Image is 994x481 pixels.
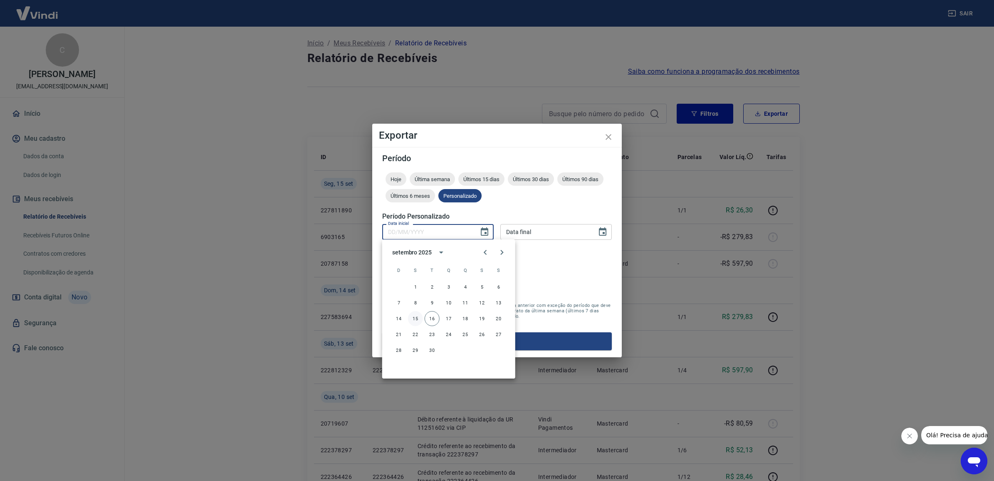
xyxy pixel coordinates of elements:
span: Últimos 6 meses [386,193,435,199]
div: Personalizado [438,189,482,202]
span: segunda-feira [408,262,423,279]
button: 12 [475,295,490,310]
button: close [598,127,618,147]
h5: Período [382,154,612,162]
button: 2 [425,279,440,294]
button: 29 [408,343,423,358]
iframe: Mensagem da empresa [921,426,987,444]
button: 10 [441,295,456,310]
button: 3 [441,279,456,294]
button: Next month [494,244,510,261]
button: 22 [408,327,423,342]
button: 19 [475,311,490,326]
span: sábado [491,262,506,279]
button: calendar view is open, switch to year view [434,245,448,259]
button: 1 [408,279,423,294]
div: Últimos 6 meses [386,189,435,202]
button: 15 [408,311,423,326]
button: 7 [391,295,406,310]
button: 11 [458,295,473,310]
div: Última semana [410,172,455,186]
button: 16 [425,311,440,326]
button: 25 [458,327,473,342]
span: Última semana [410,176,455,182]
button: 24 [441,327,456,342]
div: Últimos 30 dias [508,172,554,186]
button: 28 [391,343,406,358]
button: 20 [491,311,506,326]
span: Personalizado [438,193,482,199]
button: 8 [408,295,423,310]
span: Últimos 30 dias [508,176,554,182]
div: Últimos 90 dias [557,172,603,186]
span: domingo [391,262,406,279]
button: 4 [458,279,473,294]
div: Hoje [386,172,406,186]
span: Olá! Precisa de ajuda? [5,6,70,12]
button: 30 [425,343,440,358]
button: 27 [491,327,506,342]
button: Choose date [476,224,493,240]
button: 18 [458,311,473,326]
h4: Exportar [379,130,615,140]
button: 5 [475,279,490,294]
iframe: Fechar mensagem [901,428,918,444]
button: 23 [425,327,440,342]
span: terça-feira [425,262,440,279]
button: 9 [425,295,440,310]
button: Previous month [477,244,494,261]
button: 26 [475,327,490,342]
div: Últimos 15 dias [458,172,504,186]
input: DD/MM/YYYY [382,224,473,239]
button: 17 [441,311,456,326]
h5: Período Personalizado [382,212,612,221]
button: 6 [491,279,506,294]
label: Data inicial [388,220,409,227]
button: 14 [391,311,406,326]
button: 13 [491,295,506,310]
div: setembro 2025 [392,248,432,257]
span: Últimos 15 dias [458,176,504,182]
span: quarta-feira [441,262,456,279]
span: Hoje [386,176,406,182]
iframe: Botão para abrir a janela de mensagens [961,448,987,474]
span: Últimos 90 dias [557,176,603,182]
span: quinta-feira [458,262,473,279]
button: Choose date [594,224,611,240]
span: sexta-feira [475,262,490,279]
input: DD/MM/YYYY [500,224,591,239]
button: 21 [391,327,406,342]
